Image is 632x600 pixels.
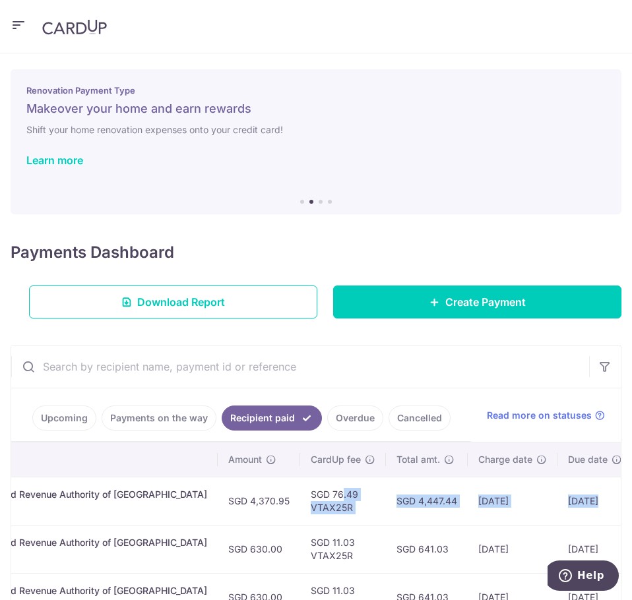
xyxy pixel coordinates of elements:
td: SGD 76.49 VTAX25R [300,477,386,525]
img: CardUp [42,19,107,35]
span: Amount [228,453,262,466]
input: Search by recipient name, payment id or reference [11,345,589,388]
span: Download Report [137,294,225,310]
td: SGD 4,370.95 [218,477,300,525]
a: Create Payment [333,285,621,318]
td: SGD 11.03 VTAX25R [300,525,386,573]
iframe: Opens a widget where you can find more information [548,560,619,593]
span: Read more on statuses [487,409,592,422]
td: SGD 630.00 [218,525,300,573]
td: SGD 641.03 [386,525,468,573]
span: Due date [568,453,608,466]
span: Create Payment [445,294,526,310]
a: Payments on the way [102,405,216,431]
a: Read more on statuses [487,409,605,422]
span: Charge date [478,453,532,466]
td: [DATE] [468,477,557,525]
h6: Shift your home renovation expenses onto your credit card! [26,122,606,138]
a: Cancelled [389,405,451,431]
p: Renovation Payment Type [26,85,606,96]
span: CardUp fee [311,453,361,466]
h5: Makeover your home and earn rewards [26,101,606,117]
a: Download Report [29,285,317,318]
a: Recipient paid [222,405,322,431]
a: Overdue [327,405,383,431]
td: [DATE] [468,525,557,573]
span: Total amt. [396,453,440,466]
a: Upcoming [32,405,96,431]
a: Learn more [26,154,83,167]
td: SGD 4,447.44 [386,477,468,525]
h4: Payments Dashboard [11,241,174,264]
